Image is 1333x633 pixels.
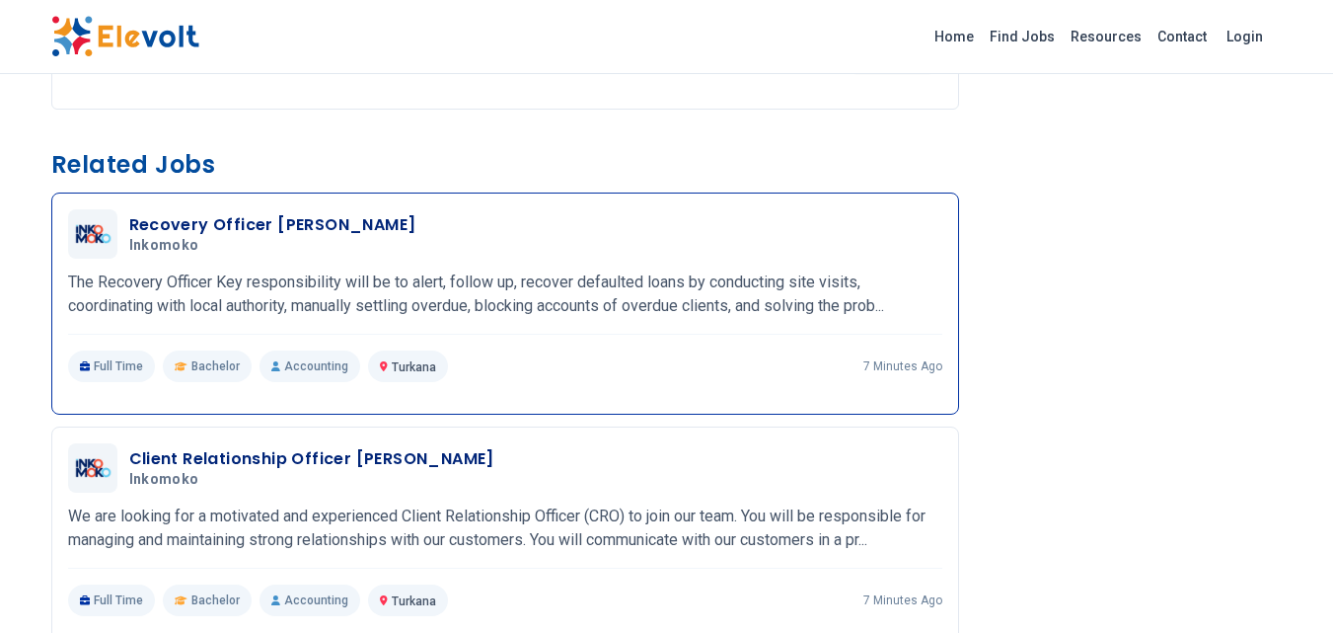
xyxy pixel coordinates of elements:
h3: Recovery Officer [PERSON_NAME] [129,213,416,237]
a: InkomokoRecovery Officer [PERSON_NAME]InkomokoThe Recovery Officer Key responsibility will be to ... [68,209,942,382]
p: 7 minutes ago [863,358,942,374]
p: We are looking for a motivated and experienced Client Relationship Officer (CRO) to join our team... [68,505,942,552]
p: Accounting [259,351,360,382]
iframe: Chat Widget [1234,538,1333,633]
a: Resources [1063,21,1149,52]
a: Login [1215,17,1275,56]
span: Turkana [392,360,436,374]
h3: Client Relationship Officer [PERSON_NAME] [129,447,494,471]
span: Inkomoko [129,237,199,255]
span: Bachelor [191,593,240,608]
span: Turkana [392,594,436,608]
p: Full Time [68,585,156,616]
p: Accounting [259,585,360,616]
img: Inkomoko [73,448,112,488]
p: The Recovery Officer Key responsibility will be to alert, follow up, recover defaulted loans by c... [68,271,942,318]
a: Home [926,21,982,52]
span: Inkomoko [129,471,199,489]
img: Elevolt [51,16,199,57]
img: Inkomoko [73,214,112,254]
a: InkomokoClient Relationship Officer [PERSON_NAME]InkomokoWe are looking for a motivated and exper... [68,443,942,616]
a: Find Jobs [982,21,1063,52]
span: Bachelor [191,358,240,374]
p: Full Time [68,351,156,382]
a: Contact [1149,21,1215,52]
p: 7 minutes ago [863,593,942,608]
h3: Related Jobs [51,149,959,181]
